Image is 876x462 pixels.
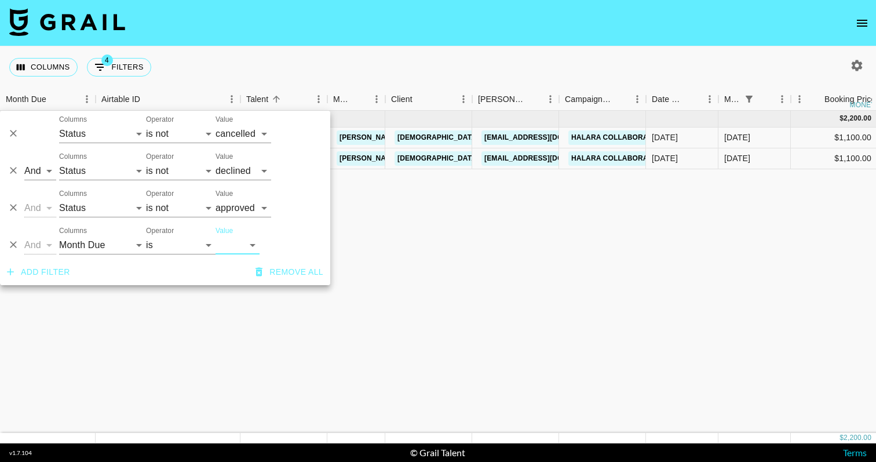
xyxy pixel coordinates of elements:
[840,433,844,443] div: $
[5,199,22,216] button: Delete
[685,91,701,107] button: Sort
[5,162,22,179] button: Delete
[652,88,685,111] div: Date Created
[9,8,125,36] img: Grail Talent
[568,151,667,166] a: Halara collaboration
[146,115,174,125] label: Operator
[718,88,791,111] div: Month Due
[652,132,678,143] div: 7/31/2025
[337,130,525,145] a: [PERSON_NAME][EMAIL_ADDRESS][DOMAIN_NAME]
[327,88,385,111] div: Manager
[9,58,78,77] button: Select columns
[101,88,140,111] div: Airtable ID
[146,152,174,162] label: Operator
[5,125,22,142] button: Delete
[87,58,151,77] button: Show filters
[59,226,87,236] label: Columns
[843,447,867,458] a: Terms
[96,88,240,111] div: Airtable ID
[101,54,113,66] span: 4
[478,88,525,111] div: [PERSON_NAME]
[337,151,525,166] a: [PERSON_NAME][EMAIL_ADDRESS][DOMAIN_NAME]
[481,130,611,145] a: [EMAIL_ADDRESS][DOMAIN_NAME]
[223,90,240,108] button: Menu
[724,132,750,143] div: Oct '25
[844,433,871,443] div: 2,200.00
[824,88,875,111] div: Booking Price
[24,162,56,180] select: Logic operator
[612,91,629,107] button: Sort
[146,226,174,236] label: Operator
[629,90,646,108] button: Menu
[216,115,233,125] label: Value
[525,91,542,107] button: Sort
[216,152,233,162] label: Value
[140,91,156,107] button: Sort
[9,449,32,457] div: v 1.7.104
[840,114,844,123] div: $
[216,189,233,199] label: Value
[844,114,871,123] div: 2,200.00
[24,236,56,254] select: Logic operator
[741,91,757,107] button: Show filters
[391,88,413,111] div: Client
[251,261,328,283] button: Remove all
[455,90,472,108] button: Menu
[59,115,87,125] label: Columns
[24,199,56,217] select: Logic operator
[268,91,284,107] button: Sort
[413,91,429,107] button: Sort
[568,130,667,145] a: Halara collaboration
[240,88,327,111] div: Talent
[59,189,87,199] label: Columns
[724,88,741,111] div: Month Due
[59,152,87,162] label: Columns
[385,88,472,111] div: Client
[559,88,646,111] div: Campaign (Type)
[5,236,22,253] button: Delete
[310,90,327,108] button: Menu
[808,91,824,107] button: Sort
[724,152,750,164] div: Oct '25
[757,91,773,107] button: Sort
[46,91,63,107] button: Sort
[850,101,876,108] div: money
[352,91,368,107] button: Sort
[410,447,465,459] div: © Grail Talent
[851,12,874,35] button: open drawer
[741,91,757,107] div: 1 active filter
[701,90,718,108] button: Menu
[146,189,174,199] label: Operator
[333,88,352,111] div: Manager
[773,90,791,108] button: Menu
[395,151,481,166] a: [DEMOGRAPHIC_DATA]
[6,88,46,111] div: Month Due
[246,88,268,111] div: Talent
[216,226,233,236] label: Value
[542,90,559,108] button: Menu
[395,130,481,145] a: [DEMOGRAPHIC_DATA]
[78,90,96,108] button: Menu
[481,151,611,166] a: [EMAIL_ADDRESS][DOMAIN_NAME]
[652,152,678,164] div: 7/31/2025
[565,88,612,111] div: Campaign (Type)
[368,90,385,108] button: Menu
[472,88,559,111] div: Booker
[2,261,75,283] button: Add filter
[791,90,808,108] button: Menu
[646,88,718,111] div: Date Created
